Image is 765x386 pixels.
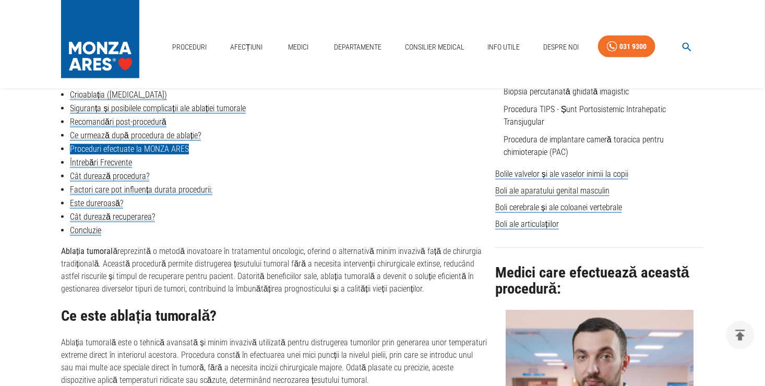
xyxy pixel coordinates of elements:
a: Ce urmează după procedura de ablație? [70,130,201,141]
a: Crioablația ([MEDICAL_DATA]) [70,90,167,100]
a: Siguranța și posibilele complicații ale ablației tumorale [70,103,246,114]
div: 031 9300 [619,40,647,53]
a: Factori care pot influența durata procedurii: [70,185,212,195]
span: Boli ale articulațiilor [495,219,559,230]
a: Este dureroasă? [70,198,123,209]
strong: Ablația tumorală [61,246,117,256]
a: Departamente [330,37,386,58]
span: Boli ale aparatului genital masculin [495,186,609,196]
a: Întrebări Frecvente [70,158,132,168]
a: Cât durează recuperarea? [70,212,155,222]
h2: Medici care efectuează această procedură: [495,264,704,297]
a: Cât durează procedura? [70,171,149,182]
span: Boli cerebrale și ale coloanei vertebrale [495,202,622,213]
a: Procedura TIPS - Șunt Portosistemic Intrahepatic Transjugular [504,104,666,127]
a: Concluzie [70,225,101,236]
a: Info Utile [484,37,524,58]
a: Medici [281,37,315,58]
a: Afecțiuni [226,37,267,58]
span: Bolile valvelor și ale vaselor inimii la copii [495,169,628,179]
p: reprezintă o metodă inovatoare în tratamentul oncologic, oferind o alternativă minim invazivă faț... [61,245,487,295]
a: Recomandări post-procedură [70,117,166,127]
a: Proceduri [168,37,211,58]
a: Consilier Medical [401,37,469,58]
button: delete [726,321,755,349]
a: Biopsia percutanată ghidată imagistic [504,87,629,96]
a: Proceduri efectuate la MONZA ARES [70,144,189,154]
a: Despre Noi [539,37,583,58]
h2: Ce este ablația tumorală? [61,308,487,324]
a: Procedura de implantare cameră toracica pentru chimioterapie (PAC) [504,135,664,157]
a: 031 9300 [598,35,655,58]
